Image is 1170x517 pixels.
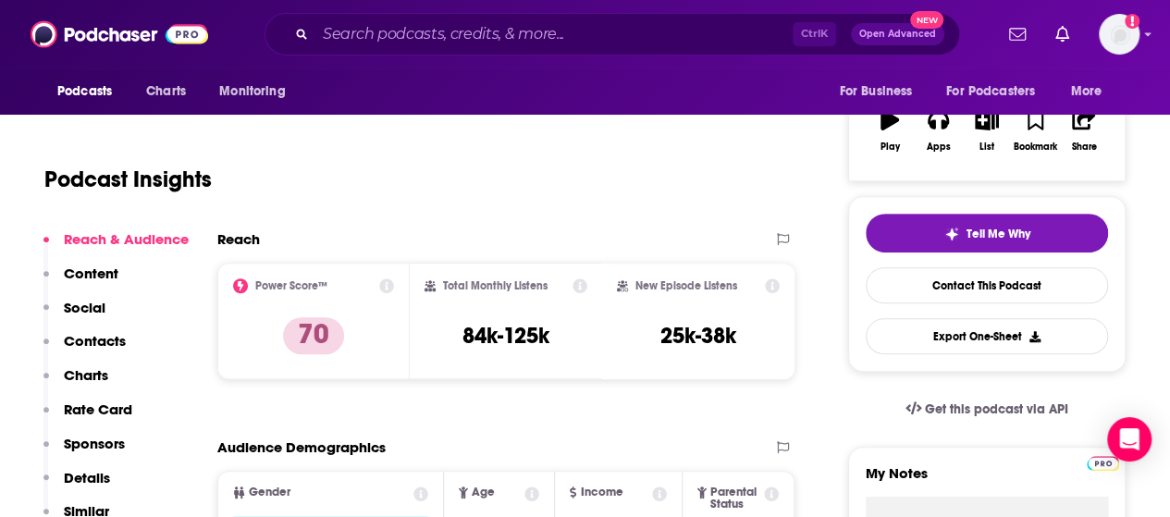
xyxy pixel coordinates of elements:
h2: Power Score™ [255,279,327,292]
button: Share [1060,97,1108,164]
span: Ctrl K [793,22,836,46]
div: Search podcasts, credits, & more... [265,13,960,55]
button: Export One-Sheet [866,318,1108,354]
h2: Reach [217,230,260,248]
span: Age [472,486,495,499]
p: Reach & Audience [64,230,189,248]
p: Rate Card [64,400,132,418]
p: Details [64,469,110,486]
button: tell me why sparkleTell Me Why [866,214,1108,252]
div: Share [1071,142,1096,153]
span: Tell Me Why [967,227,1030,241]
span: For Business [839,79,912,105]
button: Play [866,97,914,164]
button: Charts [43,366,108,400]
button: open menu [44,74,136,109]
button: Contacts [43,332,126,366]
button: Sponsors [43,435,125,469]
span: Logged in as sVanCleve [1099,14,1139,55]
a: Show notifications dropdown [1002,18,1033,50]
span: Parental Status [710,486,760,511]
img: Podchaser - Follow, Share and Rate Podcasts [31,17,208,52]
span: Income [580,486,622,499]
h2: Audience Demographics [217,438,386,456]
h1: Podcast Insights [44,166,212,193]
button: Social [43,299,105,333]
button: Content [43,265,118,299]
div: Bookmark [1014,142,1057,153]
label: My Notes [866,464,1108,497]
div: Open Intercom Messenger [1107,417,1152,462]
span: Monitoring [219,79,285,105]
button: Reach & Audience [43,230,189,265]
span: For Podcasters [946,79,1035,105]
p: Charts [64,366,108,384]
button: Details [43,469,110,503]
button: open menu [1058,74,1126,109]
div: Apps [927,142,951,153]
p: Sponsors [64,435,125,452]
a: Show notifications dropdown [1048,18,1077,50]
span: New [910,11,943,29]
button: open menu [934,74,1062,109]
p: Social [64,299,105,316]
p: 70 [283,317,344,354]
div: Play [881,142,900,153]
button: List [963,97,1011,164]
a: Contact This Podcast [866,267,1108,303]
img: tell me why sparkle [944,227,959,241]
button: open menu [826,74,935,109]
a: Pro website [1087,453,1119,471]
h3: 84k-125k [462,322,549,350]
img: User Profile [1099,14,1139,55]
button: Show profile menu [1099,14,1139,55]
a: Charts [134,74,197,109]
span: Gender [249,486,290,499]
p: Contacts [64,332,126,350]
h2: Total Monthly Listens [443,279,548,292]
span: Get this podcast via API [925,401,1068,417]
button: Rate Card [43,400,132,435]
svg: Add a profile image [1125,14,1139,29]
button: Bookmark [1011,97,1059,164]
h2: New Episode Listens [635,279,737,292]
button: Apps [914,97,962,164]
h3: 25k-38k [660,322,736,350]
img: Podchaser Pro [1087,456,1119,471]
div: List [979,142,994,153]
a: Get this podcast via API [891,387,1083,432]
span: Open Advanced [859,30,936,39]
span: More [1071,79,1102,105]
span: Podcasts [57,79,112,105]
input: Search podcasts, credits, & more... [315,19,793,49]
span: Charts [146,79,186,105]
p: Content [64,265,118,282]
button: open menu [206,74,309,109]
button: Open AdvancedNew [851,23,944,45]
